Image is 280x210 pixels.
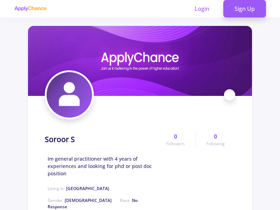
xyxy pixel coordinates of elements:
img: Soroor Scover image [28,26,252,96]
a: 0Followers [156,132,195,147]
span: Im general practitioner with 4 years of experiences and looking for phd or post doc position [48,155,156,177]
h1: Soroor S [45,135,75,144]
span: [DEMOGRAPHIC_DATA] [65,197,112,203]
span: Following [206,141,225,147]
a: 0Following [196,132,235,147]
span: Race : [48,197,138,210]
img: applychance logo text only [14,6,47,12]
span: No Response [48,197,138,210]
span: 0 [174,132,177,141]
img: Soroor Savatar [47,72,92,118]
span: Living in : [48,185,109,191]
span: 0 [214,132,217,141]
span: Gender : [48,197,112,203]
span: Followers [166,141,185,147]
span: [GEOGRAPHIC_DATA] [66,185,109,191]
